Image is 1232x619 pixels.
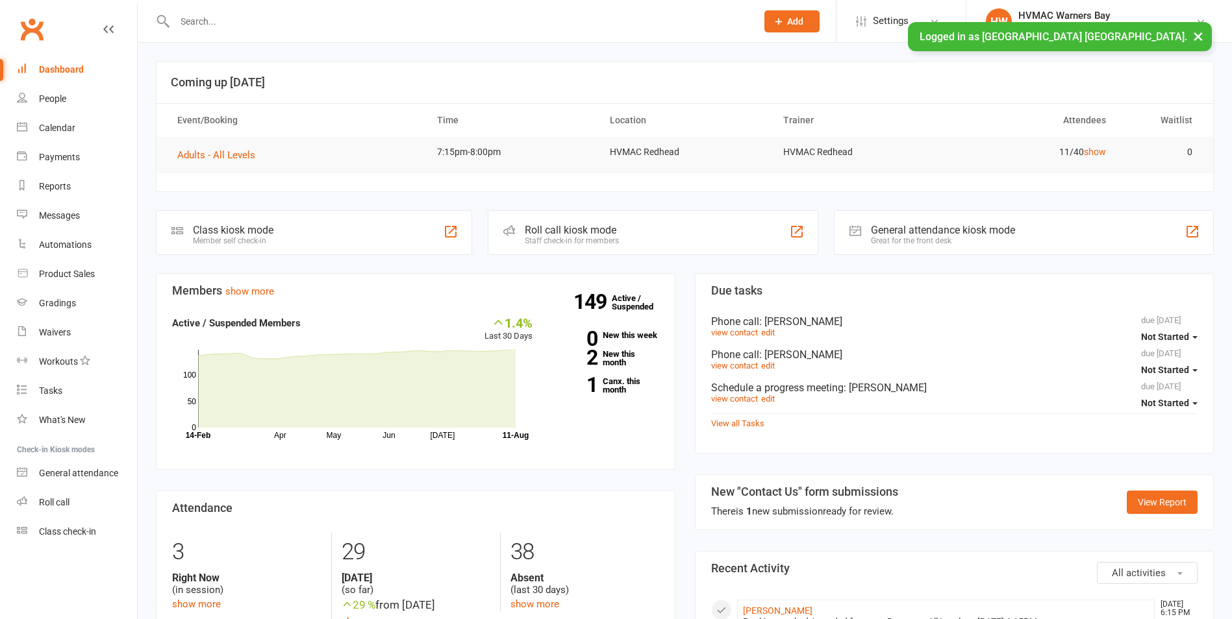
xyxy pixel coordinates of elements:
[17,289,137,318] a: Gradings
[342,572,490,596] div: (so far)
[484,315,533,343] div: Last 30 Days
[871,236,1015,245] div: Great for the front desk
[39,181,71,191] div: Reports
[39,356,78,367] div: Workouts
[17,517,137,546] a: Class kiosk mode
[711,504,898,519] div: There is new submission ready for review.
[764,10,820,32] button: Add
[1112,567,1166,579] span: All activities
[39,526,96,537] div: Class check-in
[17,114,137,143] a: Calendar
[772,104,944,137] th: Trainer
[39,298,76,308] div: Gradings
[172,317,301,329] strong: Active / Suspended Members
[17,376,137,406] a: Tasks
[17,406,137,435] a: What's New
[342,596,490,614] div: from [DATE]
[612,284,669,321] a: 149Active / Suspended
[177,147,264,163] button: Adults - All Levels
[39,468,118,478] div: General attendance
[873,6,909,36] span: Settings
[759,315,842,328] span: : [PERSON_NAME]
[1187,22,1210,50] button: ×
[598,104,771,137] th: Location
[172,572,321,596] div: (in session)
[171,12,748,30] input: Search...
[17,230,137,260] a: Automations
[510,572,659,596] div: (last 30 days)
[425,104,598,137] th: Time
[484,315,533,330] div: 1.4%
[1141,391,1198,415] button: Not Started
[986,8,1012,34] div: HW
[787,16,803,27] span: Add
[552,377,659,394] a: 1Canx. this month
[172,502,659,515] h3: Attendance
[920,30,1187,43] span: Logged in as [GEOGRAPHIC_DATA] [GEOGRAPHIC_DATA].
[1018,10,1196,21] div: HVMAC Warners Bay
[193,236,273,245] div: Member self check-in
[552,348,597,367] strong: 2
[761,361,775,370] a: edit
[746,505,752,517] strong: 1
[552,331,659,339] a: 0New this week
[944,137,1117,167] td: 11/40
[39,64,84,75] div: Dashboard
[17,260,137,289] a: Product Sales
[342,533,490,572] div: 29
[552,375,597,394] strong: 1
[1118,137,1204,167] td: 0
[39,327,71,337] div: Waivers
[177,149,255,161] span: Adults - All Levels
[1127,491,1198,514] a: View Report
[172,284,659,297] h3: Members
[39,385,62,396] div: Tasks
[425,137,598,167] td: 7:15pm-8:00pm
[1141,365,1189,375] span: Not Started
[552,350,659,367] a: 2New this month
[17,347,137,376] a: Workouts
[16,13,48,45] a: Clubworx
[525,224,619,236] div: Roll call kiosk mode
[17,84,137,114] a: People
[552,329,597,348] strong: 0
[172,572,321,584] strong: Right Now
[510,533,659,572] div: 38
[711,419,764,428] a: View all Tasks
[193,224,273,236] div: Class kiosk mode
[711,562,1198,575] h3: Recent Activity
[39,152,80,162] div: Payments
[342,572,490,584] strong: [DATE]
[1084,147,1106,157] a: show
[711,328,758,337] a: view contact
[598,137,771,167] td: HVMAC Redhead
[1141,325,1198,348] button: Not Started
[17,143,137,172] a: Payments
[711,315,1198,328] div: Phone call
[172,598,221,610] a: show more
[17,172,137,201] a: Reports
[711,361,758,370] a: view contact
[1141,358,1198,382] button: Not Started
[17,459,137,488] a: General attendance kiosk mode
[525,236,619,245] div: Staff check-in for members
[17,318,137,347] a: Waivers
[871,224,1015,236] div: General attendance kiosk mode
[39,497,69,507] div: Roll call
[711,348,1198,361] div: Phone call
[711,394,758,404] a: view contact
[510,598,559,610] a: show more
[510,572,659,584] strong: Absent
[743,605,812,616] a: [PERSON_NAME]
[711,382,1198,394] div: Schedule a progress meeting
[844,382,927,394] span: : [PERSON_NAME]
[172,533,321,572] div: 3
[1018,21,1196,33] div: [GEOGRAPHIC_DATA] [GEOGRAPHIC_DATA]
[39,239,92,250] div: Automations
[39,415,86,425] div: What's New
[759,348,842,361] span: : [PERSON_NAME]
[1141,398,1189,408] span: Not Started
[1154,600,1197,617] time: [DATE] 6:15 PM
[1097,562,1198,584] button: All activities
[1118,104,1204,137] th: Waitlist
